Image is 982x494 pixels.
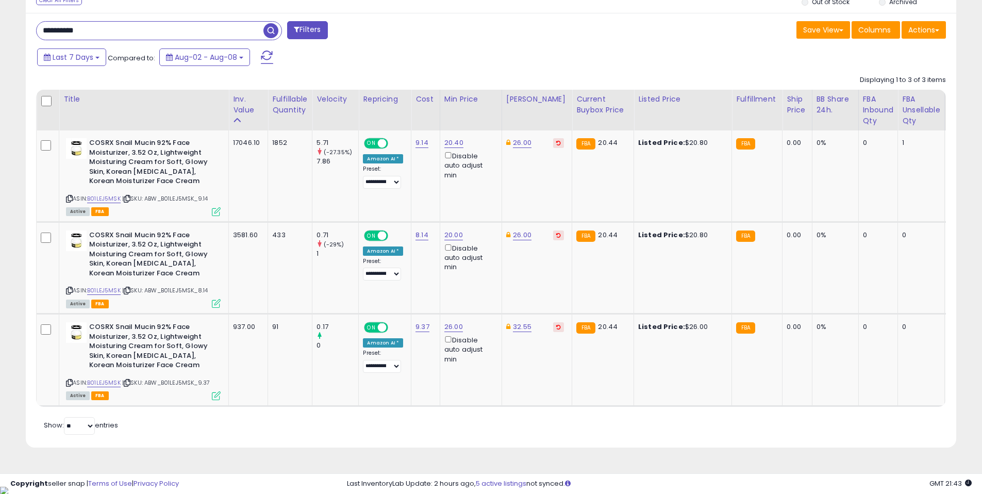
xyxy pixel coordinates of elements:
div: Title [63,94,224,105]
div: 17046.10 [233,138,260,147]
span: All listings currently available for purchase on Amazon [66,391,90,400]
div: 0.00 [787,230,804,240]
button: Save View [796,21,850,39]
a: 9.37 [415,322,429,332]
a: 26.00 [513,138,531,148]
small: FBA [736,322,755,334]
div: 0.00 [787,322,804,332]
div: 0 [863,230,890,240]
div: 1 [317,249,358,258]
div: Velocity [317,94,354,105]
span: All listings currently available for purchase on Amazon [66,300,90,308]
span: ON [365,139,378,148]
div: Disable auto adjust min [444,150,494,180]
b: COSRX Snail Mucin 92% Face Moisturizer, 3.52 Oz, Lightweight Moisturing Cream for Soft, Glowy Ski... [89,230,214,281]
div: ASIN: [66,230,221,307]
a: B01LEJ5MSK [87,194,121,203]
small: FBA [576,138,595,150]
div: Preset: [363,166,403,189]
span: | SKU: ABW_B01LEJ5MSK_9.37 [122,378,210,387]
b: Listed Price: [638,138,685,147]
img: 31XoiEt9nKL._SL40_.jpg [66,230,87,251]
span: FBA [91,207,109,216]
div: Fulfillment [736,94,778,105]
img: 31XoiEt9nKL._SL40_.jpg [66,322,87,343]
button: Last 7 Days [37,48,106,66]
div: 0% [817,230,851,240]
span: FBA [91,300,109,308]
small: FBA [576,230,595,242]
div: Fulfillable Quantity [272,94,308,116]
div: 1 [902,138,937,147]
div: seller snap | | [10,479,179,489]
div: 0.00 [787,138,804,147]
a: 26.00 [513,230,531,240]
strong: Copyright [10,479,48,488]
span: 20.44 [598,230,618,240]
div: Disable auto adjust min [444,334,494,364]
a: Privacy Policy [134,479,179,488]
div: 5.71 [317,138,358,147]
span: | SKU: ABW_B01LEJ5MSK_8.14 [122,286,208,294]
button: Filters [287,21,327,39]
div: 0 [902,322,937,332]
b: Listed Price: [638,322,685,332]
div: 0.17 [317,322,358,332]
span: Compared to: [108,53,155,63]
button: Actions [902,21,946,39]
div: Amazon AI * [363,154,403,163]
div: Current Buybox Price [576,94,629,116]
div: 91 [272,322,304,332]
div: FBA inbound Qty [863,94,894,126]
a: 20.00 [444,230,463,240]
img: 31XoiEt9nKL._SL40_.jpg [66,138,87,159]
div: $20.80 [638,138,724,147]
span: OFF [387,231,403,240]
div: Inv. value [233,94,263,116]
a: 20.40 [444,138,463,148]
span: ON [365,231,378,240]
span: All listings currently available for purchase on Amazon [66,207,90,216]
div: 7.86 [317,157,358,166]
a: B01LEJ5MSK [87,286,121,295]
b: Listed Price: [638,230,685,240]
div: 0.71 [317,230,358,240]
small: (-27.35%) [324,148,352,156]
div: 0% [817,138,851,147]
small: (-29%) [324,240,344,249]
div: $26.00 [638,322,724,332]
div: 0 [902,230,937,240]
span: 20.44 [598,138,618,147]
span: ON [365,323,378,332]
div: 937.00 [233,322,260,332]
a: 8.14 [415,230,428,240]
span: | SKU: ABW_B01LEJ5MSK_9.14 [122,194,208,203]
div: Cost [415,94,436,105]
span: 20.44 [598,322,618,332]
div: Displaying 1 to 3 of 3 items [860,75,946,85]
div: [PERSON_NAME] [506,94,568,105]
div: 0 [863,138,890,147]
a: Terms of Use [88,479,132,488]
div: Preset: [363,350,403,373]
small: FBA [736,138,755,150]
a: 26.00 [444,322,463,332]
small: FBA [736,230,755,242]
span: Show: entries [44,420,118,430]
div: $20.80 [638,230,724,240]
div: Amazon AI * [363,246,403,256]
a: 9.14 [415,138,428,148]
div: ASIN: [66,138,221,215]
div: Last InventoryLab Update: 2 hours ago, not synced. [347,479,972,489]
a: 5 active listings [476,479,526,488]
small: FBA [576,322,595,334]
span: FBA [91,391,109,400]
div: BB Share 24h. [817,94,854,116]
div: Ship Price [787,94,807,116]
span: Columns [858,25,891,35]
div: 0 [317,341,358,350]
div: 433 [272,230,304,240]
b: COSRX Snail Mucin 92% Face Moisturizer, 3.52 Oz, Lightweight Moisturing Cream for Soft, Glowy Ski... [89,138,214,189]
div: 1852 [272,138,304,147]
a: B01LEJ5MSK [87,378,121,387]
